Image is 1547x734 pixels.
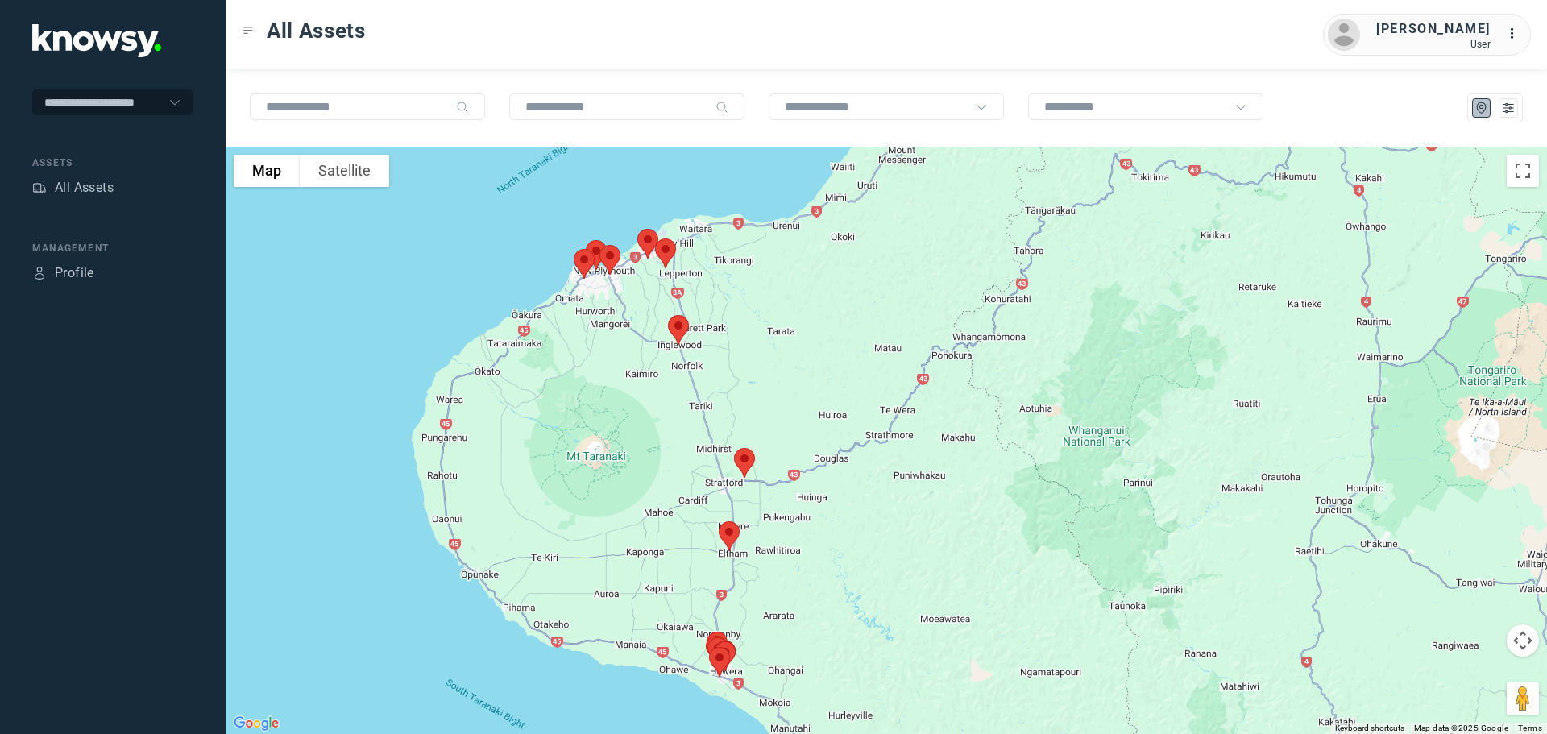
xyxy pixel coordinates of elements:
div: Search [715,101,728,114]
a: Terms [1518,724,1542,732]
img: Application Logo [32,24,161,57]
a: ProfileProfile [32,263,94,283]
div: Assets [32,156,193,170]
div: User [1376,39,1491,50]
button: Show street map [234,155,300,187]
button: Keyboard shortcuts [1335,723,1404,734]
div: List [1501,101,1516,115]
div: Map [1474,101,1489,115]
div: Assets [32,180,47,195]
span: Map data ©2025 Google [1414,724,1508,732]
div: Management [32,241,193,255]
a: Open this area in Google Maps (opens a new window) [230,713,283,734]
div: : [1507,24,1526,46]
div: [PERSON_NAME] [1376,19,1491,39]
img: Google [230,713,283,734]
div: Toggle Menu [243,25,254,36]
div: All Assets [55,178,114,197]
img: avatar.png [1328,19,1360,51]
button: Toggle fullscreen view [1507,155,1539,187]
div: Profile [55,263,94,283]
button: Show satellite imagery [300,155,389,187]
div: Search [456,101,469,114]
tspan: ... [1508,27,1524,39]
button: Drag Pegman onto the map to open Street View [1507,682,1539,715]
button: Map camera controls [1507,624,1539,657]
a: AssetsAll Assets [32,178,114,197]
div: : [1507,24,1526,44]
span: All Assets [267,16,366,45]
div: Profile [32,266,47,280]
